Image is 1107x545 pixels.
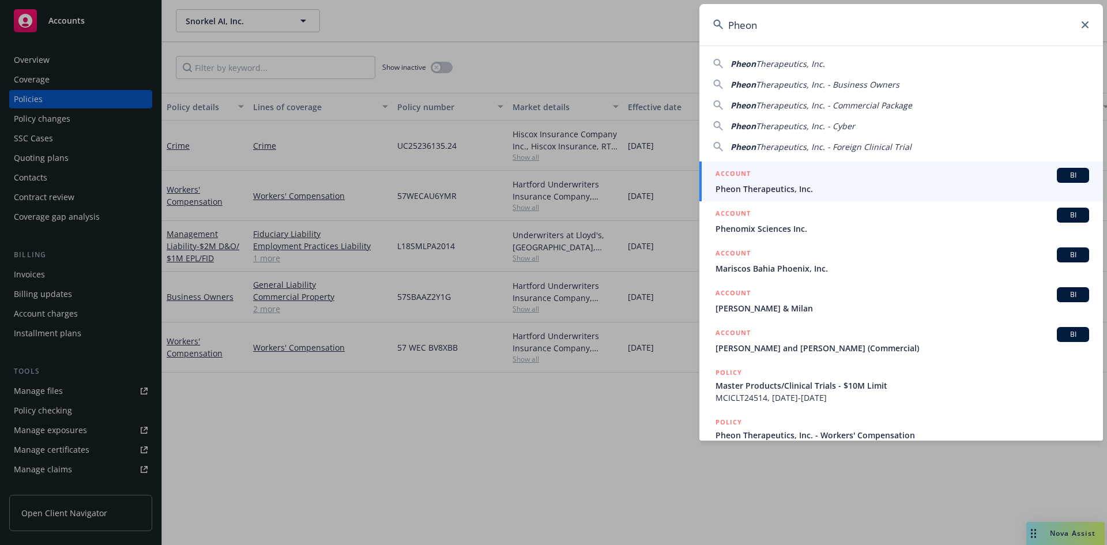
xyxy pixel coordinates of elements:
a: ACCOUNTBIMariscos Bahia Phoenix, Inc. [699,241,1103,281]
span: Pheon [731,58,756,69]
a: ACCOUNTBI[PERSON_NAME] and [PERSON_NAME] (Commercial) [699,321,1103,360]
span: Therapeutics, Inc. - Foreign Clinical Trial [756,141,912,152]
span: Pheon [731,100,756,111]
a: POLICYMaster Products/Clinical Trials - $10M LimitMCICLT24514, [DATE]-[DATE] [699,360,1103,410]
a: ACCOUNTBI[PERSON_NAME] & Milan [699,281,1103,321]
a: POLICYPheon Therapeutics, Inc. - Workers' Compensation [699,410,1103,460]
span: Pheon Therapeutics, Inc. - Workers' Compensation [716,429,1089,441]
h5: ACCOUNT [716,247,751,261]
h5: ACCOUNT [716,287,751,301]
h5: ACCOUNT [716,327,751,341]
span: Master Products/Clinical Trials - $10M Limit [716,379,1089,392]
a: ACCOUNTBIPheon Therapeutics, Inc. [699,161,1103,201]
span: Therapeutics, Inc. - Commercial Package [756,100,912,111]
span: [PERSON_NAME] and [PERSON_NAME] (Commercial) [716,342,1089,354]
span: Pheon [731,79,756,90]
span: MCICLT24514, [DATE]-[DATE] [716,392,1089,404]
input: Search... [699,4,1103,46]
span: BI [1061,170,1085,181]
span: BI [1061,210,1085,220]
h5: POLICY [716,416,742,428]
span: Therapeutics, Inc. - Cyber [756,121,855,131]
span: Therapeutics, Inc. [756,58,825,69]
span: Mariscos Bahia Phoenix, Inc. [716,262,1089,275]
span: Pheon Therapeutics, Inc. [716,183,1089,195]
span: [PERSON_NAME] & Milan [716,302,1089,314]
span: BI [1061,250,1085,260]
a: ACCOUNTBIPhenomix Sciences Inc. [699,201,1103,241]
span: Phenomix Sciences Inc. [716,223,1089,235]
span: BI [1061,290,1085,300]
span: BI [1061,329,1085,340]
h5: POLICY [716,367,742,378]
span: Pheon [731,121,756,131]
span: Pheon [731,141,756,152]
span: Therapeutics, Inc. - Business Owners [756,79,899,90]
h5: ACCOUNT [716,208,751,221]
h5: ACCOUNT [716,168,751,182]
